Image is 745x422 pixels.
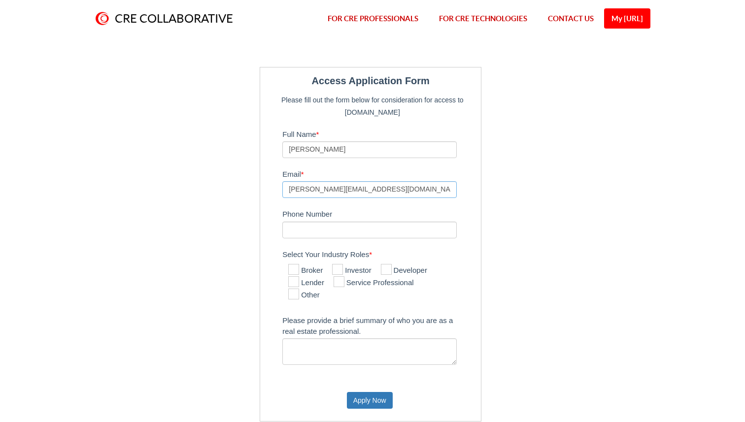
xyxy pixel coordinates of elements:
label: Developer [381,265,427,277]
label: Email [282,165,476,181]
label: Other [288,290,320,301]
label: Service Professional [334,277,414,289]
label: Phone Number [282,205,476,221]
a: My [URL] [604,8,650,29]
label: Full Name [282,126,476,141]
label: Investor [332,265,371,277]
button: Apply Now [347,392,393,409]
label: Lender [288,277,324,289]
legend: Access Application Form [265,72,476,89]
label: Please provide a brief summary of who you are as a real estate professional. [282,312,476,338]
label: Select Your Industry Roles [282,246,476,261]
p: Please fill out the form below for consideration for access to [DOMAIN_NAME] [277,94,467,118]
label: Broker [288,265,323,277]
